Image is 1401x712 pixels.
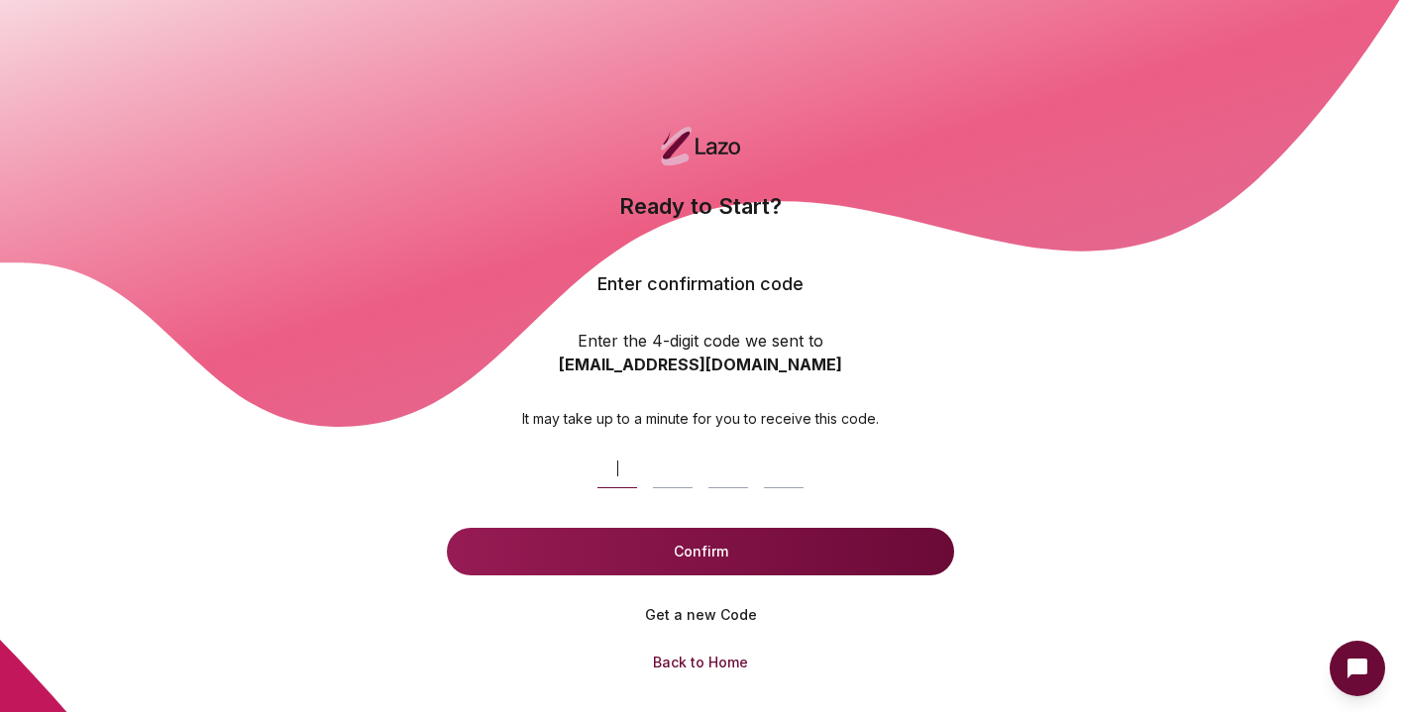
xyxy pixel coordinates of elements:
button: Open Intercom messenger [1330,641,1385,696]
button: Back to Home [637,639,764,686]
h4: Enter confirmation code [597,270,804,297]
h2: Ready to Start? [619,190,782,270]
p: Enter the 4-digit code we sent to [578,329,823,353]
button: Confirm [447,528,954,575]
p: It may take up to a minute for you to receive this code. [522,408,879,429]
strong: [EMAIL_ADDRESS][DOMAIN_NAME] [559,355,842,374]
button: Get a new Code [447,591,954,639]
